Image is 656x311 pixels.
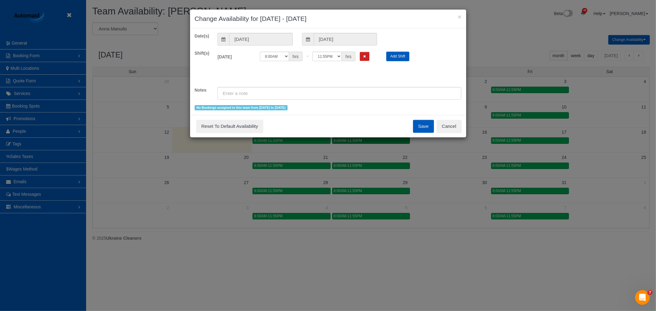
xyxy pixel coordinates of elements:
label: Shift(s) [190,50,213,56]
span: hrs [342,52,355,61]
label: [DATE] [213,52,255,60]
button: Remove Shift [360,52,369,61]
button: Cancel [437,120,462,133]
button: Add Shift [386,52,409,61]
span: hrs [289,52,303,61]
label: Notes [190,87,213,93]
input: Enter a note [217,87,461,100]
h3: Change Availability for [DATE] - [DATE] [195,14,462,23]
span: - [307,53,308,58]
sui-modal: Change Availability for 10/15/2025 - 10/15/2025 [190,10,466,137]
label: Date(s) [190,33,213,39]
span: 7 [648,290,653,295]
span: No Bookings assigned to this team from [DATE] to [DATE] [195,105,288,110]
button: Reset To Default Availability [196,120,264,133]
iframe: Intercom live chat [635,290,650,305]
input: To [314,33,377,45]
button: Save [413,120,434,133]
input: From [229,33,292,45]
button: × [458,14,461,20]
